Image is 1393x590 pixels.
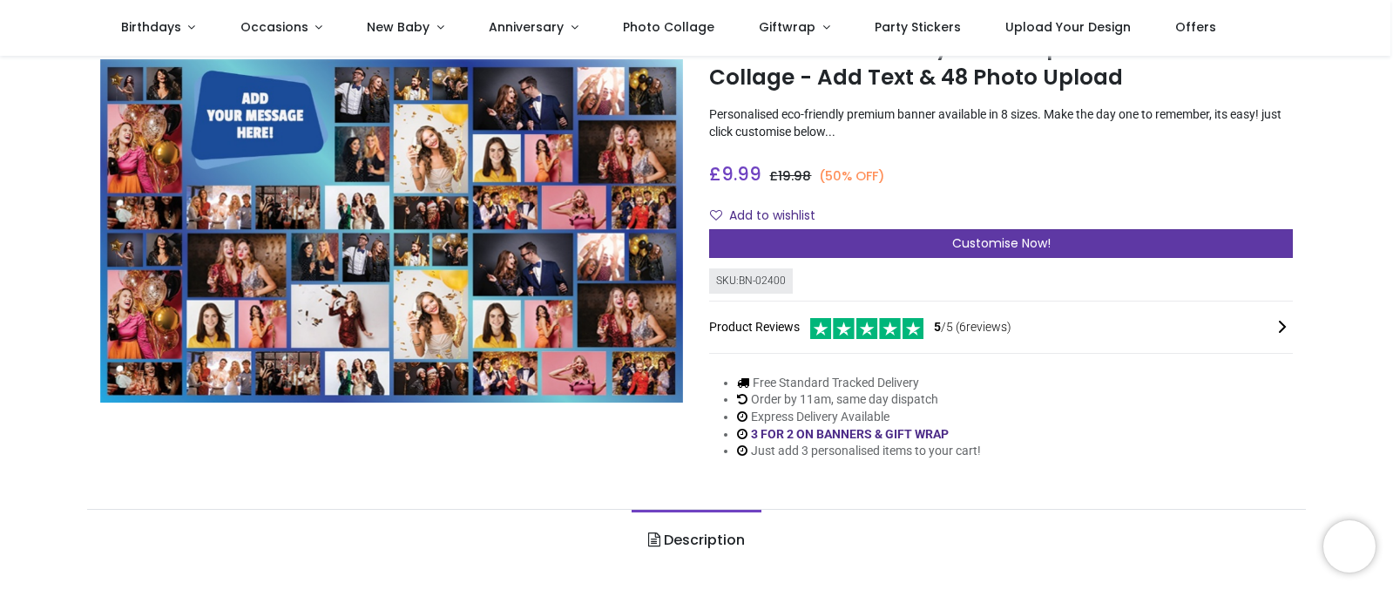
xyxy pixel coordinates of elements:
li: Just add 3 personalised items to your cart! [737,443,981,460]
li: Express Delivery Available [737,409,981,426]
h1: Personalised Birthday Backdrop Banner - Blue Photo Collage - Add Text & 48 Photo Upload [709,32,1293,92]
span: £ [709,161,761,186]
div: SKU: BN-02400 [709,268,793,294]
span: Upload Your Design [1005,18,1131,36]
span: Customise Now! [952,234,1051,252]
span: Party Stickers [875,18,961,36]
span: Anniversary [489,18,564,36]
small: (50% OFF) [819,167,885,186]
a: Description [632,510,761,571]
span: New Baby [367,18,429,36]
i: Add to wishlist [710,209,722,221]
li: Order by 11am, same day dispatch [737,391,981,409]
img: Personalised Birthday Backdrop Banner - Blue Photo Collage - Add Text & 48 Photo Upload [100,60,684,404]
li: Free Standard Tracked Delivery [737,375,981,392]
span: Birthdays [121,18,181,36]
p: Personalised eco-friendly premium banner available in 8 sizes. Make the day one to remember, its ... [709,106,1293,140]
span: 19.98 [778,167,811,185]
span: £ [769,167,811,185]
span: 9.99 [721,161,761,186]
span: /5 ( 6 reviews) [934,319,1011,336]
span: Offers [1175,18,1216,36]
span: Photo Collage [623,18,714,36]
span: Occasions [240,18,308,36]
iframe: Brevo live chat [1323,520,1376,573]
span: 5 [934,320,941,334]
a: 3 FOR 2 ON BANNERS & GIFT WRAP [751,427,949,441]
span: Giftwrap [759,18,815,36]
div: Product Reviews [709,315,1293,339]
button: Add to wishlistAdd to wishlist [709,201,830,231]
